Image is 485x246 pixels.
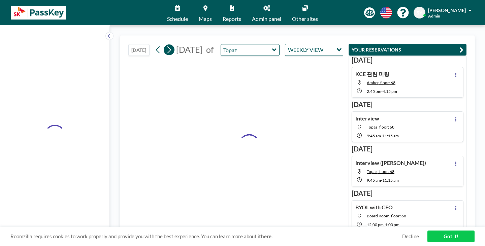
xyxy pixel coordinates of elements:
[384,222,385,227] span: -
[352,56,463,64] h3: [DATE]
[381,133,382,138] span: -
[206,44,214,55] span: of
[355,115,379,122] h4: Interview
[287,45,325,54] span: WEEKLY VIEW
[385,222,399,227] span: 1:00 PM
[428,7,466,13] span: [PERSON_NAME]
[11,6,66,20] img: organization-logo
[427,231,475,242] a: Got it!
[367,222,384,227] span: 12:00 PM
[367,213,406,218] span: Board Room, floor: 68
[176,44,203,55] span: [DATE]
[355,204,393,211] h4: BYOL with CEO
[285,44,344,56] div: Search for option
[381,89,383,94] span: -
[367,133,381,138] span: 9:45 AM
[402,233,419,240] a: Decline
[417,10,422,16] span: SY
[352,145,463,153] h3: [DATE]
[383,89,397,94] span: 4:15 PM
[382,178,399,183] span: 11:15 AM
[292,16,318,22] span: Other sites
[252,16,281,22] span: Admin panel
[382,133,399,138] span: 11:15 AM
[367,80,395,85] span: Amber, floor: 68
[128,44,150,56] button: [DATE]
[10,233,402,240] span: Roomzilla requires cookies to work properly and provide you with the best experience. You can lea...
[367,89,381,94] span: 2:45 PM
[261,233,272,239] a: here.
[199,16,212,22] span: Maps
[167,16,188,22] span: Schedule
[355,71,389,77] h4: KCE 관련 미팅
[325,45,332,54] input: Search for option
[223,16,241,22] span: Reports
[367,178,381,183] span: 9:45 AM
[352,189,463,198] h3: [DATE]
[367,169,394,174] span: Topaz, floor: 68
[221,44,272,56] input: Topaz
[355,160,426,166] h4: Interview ([PERSON_NAME])
[349,44,466,56] button: YOUR RESERVATIONS
[428,13,440,19] span: Admin
[381,178,382,183] span: -
[352,100,463,109] h3: [DATE]
[367,125,394,130] span: Topaz, floor: 68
